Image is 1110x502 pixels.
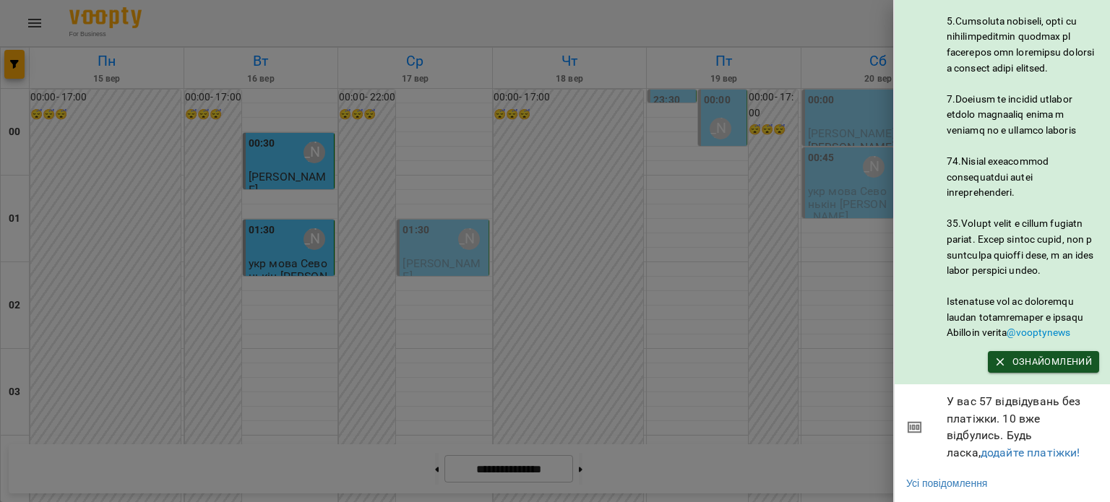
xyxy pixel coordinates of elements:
[981,446,1080,459] a: додайте платіжки!
[1007,326,1070,338] a: @vooptynews
[995,354,1092,370] span: Ознайомлений
[906,476,987,490] a: Усі повідомлення
[988,351,1099,373] button: Ознайомлений
[947,393,1099,461] span: У вас 57 відвідувань без платіжки. 10 вже відбулись. Будь ласка,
